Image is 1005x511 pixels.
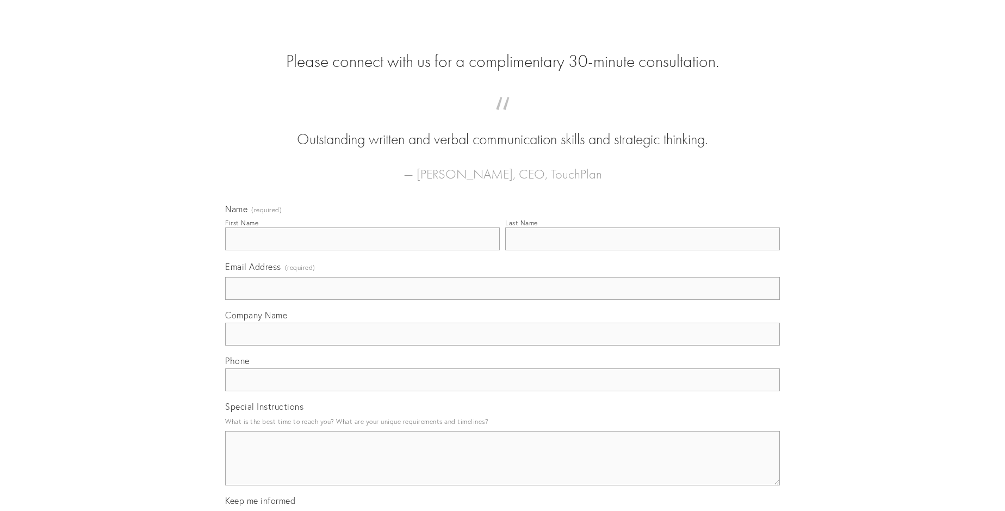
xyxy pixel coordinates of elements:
p: What is the best time to reach you? What are your unique requirements and timelines? [225,414,780,429]
span: Email Address [225,261,281,272]
span: Company Name [225,310,287,321]
span: Keep me informed [225,495,295,506]
figcaption: — [PERSON_NAME], CEO, TouchPlan [243,150,762,185]
h2: Please connect with us for a complimentary 30-minute consultation. [225,51,780,72]
span: “ [243,108,762,129]
div: First Name [225,219,258,227]
span: (required) [251,207,282,213]
blockquote: Outstanding written and verbal communication skills and strategic thinking. [243,108,762,150]
span: (required) [285,260,315,275]
span: Special Instructions [225,401,303,412]
div: Last Name [505,219,538,227]
span: Name [225,204,247,214]
span: Phone [225,355,250,366]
